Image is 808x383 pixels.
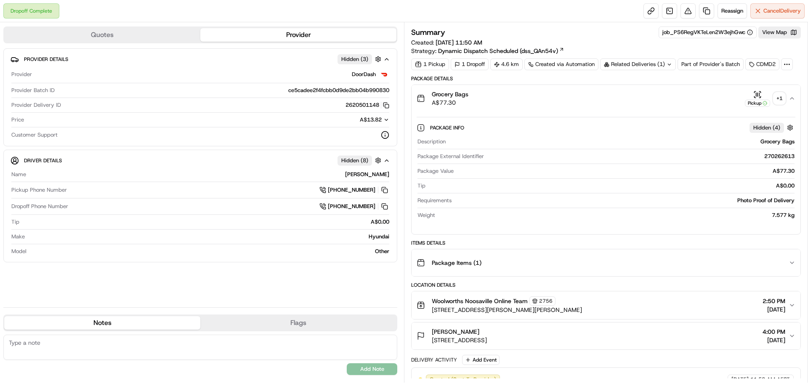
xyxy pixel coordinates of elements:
button: Driver DetailsHidden (8) [11,153,390,167]
span: Created: [411,38,482,47]
span: Driver Details [24,157,62,164]
div: Grocery Bags [449,138,795,145]
span: Package Info [430,124,466,131]
span: Description [417,138,446,145]
span: Package Value [417,167,454,175]
a: Dynamic Dispatch Scheduled (dss_QAn54v) [438,47,564,55]
span: [PHONE_NUMBER] [328,203,375,210]
div: Strategy: [411,47,564,55]
span: Provider Delivery ID [11,101,61,109]
span: Grocery Bags [432,90,468,98]
div: 7.577 kg [439,211,795,219]
span: Provider Batch ID [11,87,55,94]
button: View Map [758,26,801,38]
div: Package Details [411,75,801,82]
button: Add Event [462,355,500,365]
div: Location Details [411,282,801,288]
button: Provider [200,28,396,42]
span: 2:50 PM [763,297,785,305]
div: 4.6 km [490,58,523,70]
span: Make [11,233,25,240]
span: Provider Details [24,56,68,63]
span: DoorDash [352,71,376,78]
span: Pickup Phone Number [11,186,67,194]
span: [PERSON_NAME] [432,328,479,336]
button: Hidden (8) [338,155,383,166]
div: 270262613 [487,153,795,160]
span: [STREET_ADDRESS][PERSON_NAME][PERSON_NAME] [432,306,582,314]
span: Dynamic Dispatch Scheduled (dss_QAn54v) [438,47,558,55]
h3: Summary [411,29,445,36]
span: Name [11,171,26,178]
button: Provider DetailsHidden (3) [11,52,390,66]
span: Model [11,248,27,255]
button: Reassign [718,3,747,18]
span: A$13.82 [360,116,382,123]
span: Weight [417,211,435,219]
span: [DATE] 11:50 AM [436,39,482,46]
div: Photo Proof of Delivery [455,197,795,204]
div: CDMD2 [745,58,779,70]
span: Hidden ( 3 ) [341,55,368,63]
span: Tip [417,182,425,190]
span: ce5cadee2f4fcbb0d9de2bb04b990830 [288,87,389,94]
span: Provider [11,71,32,78]
span: Tip [11,218,19,226]
span: 2756 [539,298,553,304]
span: Woolworths Noosaville Online Team [432,297,528,305]
span: 4:00 PM [763,328,785,336]
span: Dropoff Phone Number [11,203,68,210]
div: Items Details [411,240,801,246]
div: Other [30,248,389,255]
div: Pickup [745,100,770,107]
div: + 1 [773,92,785,104]
button: Hidden (4) [750,122,795,133]
button: Hidden (3) [338,54,383,64]
span: Reassign [721,7,743,15]
button: CancelDelivery [750,3,805,18]
span: [DATE] [763,305,785,314]
span: A$77.30 [432,98,468,107]
div: A$77.30 [457,167,795,175]
button: Notes [4,316,200,330]
div: Grocery BagsA$77.30Pickup+1 [412,112,800,234]
button: 2620501148 [346,101,389,109]
span: Requirements [417,197,452,204]
span: Package External Identifier [417,153,484,160]
div: 1 Dropoff [451,58,489,70]
span: Cancel Delivery [763,7,801,15]
button: Flags [200,316,396,330]
a: [PHONE_NUMBER] [319,202,389,211]
span: Hidden ( 8 ) [341,157,368,164]
button: Pickup+1 [745,90,785,107]
button: [PERSON_NAME][STREET_ADDRESS]4:00 PM[DATE] [412,322,800,349]
button: Pickup [745,90,770,107]
button: Package Items (1) [412,249,800,276]
div: A$0.00 [429,182,795,190]
span: Hidden ( 4 ) [753,124,780,132]
span: [PHONE_NUMBER] [328,186,375,194]
span: [STREET_ADDRESS] [432,336,487,344]
div: 1 Pickup [411,58,449,70]
div: Delivery Activity [411,357,457,363]
span: Package Items ( 1 ) [432,259,481,267]
span: [DATE] [763,336,785,344]
button: Woolworths Noosaville Online Team2756[STREET_ADDRESS][PERSON_NAME][PERSON_NAME]2:50 PM[DATE] [412,291,800,319]
button: Grocery BagsA$77.30Pickup+1 [412,85,800,112]
a: [PHONE_NUMBER] [319,185,389,195]
img: doordash_logo_v2.png [379,69,389,79]
button: Quotes [4,28,200,42]
button: job_PS6RegVKTeLen2W3ejhGwc [662,29,753,36]
a: Created via Automation [524,58,598,70]
div: Related Deliveries (1) [600,58,676,70]
div: Hyundai [28,233,389,240]
span: Customer Support [11,131,58,139]
button: A$13.82 [315,116,389,124]
div: A$0.00 [23,218,389,226]
div: [PERSON_NAME] [29,171,389,178]
span: Price [11,116,24,124]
